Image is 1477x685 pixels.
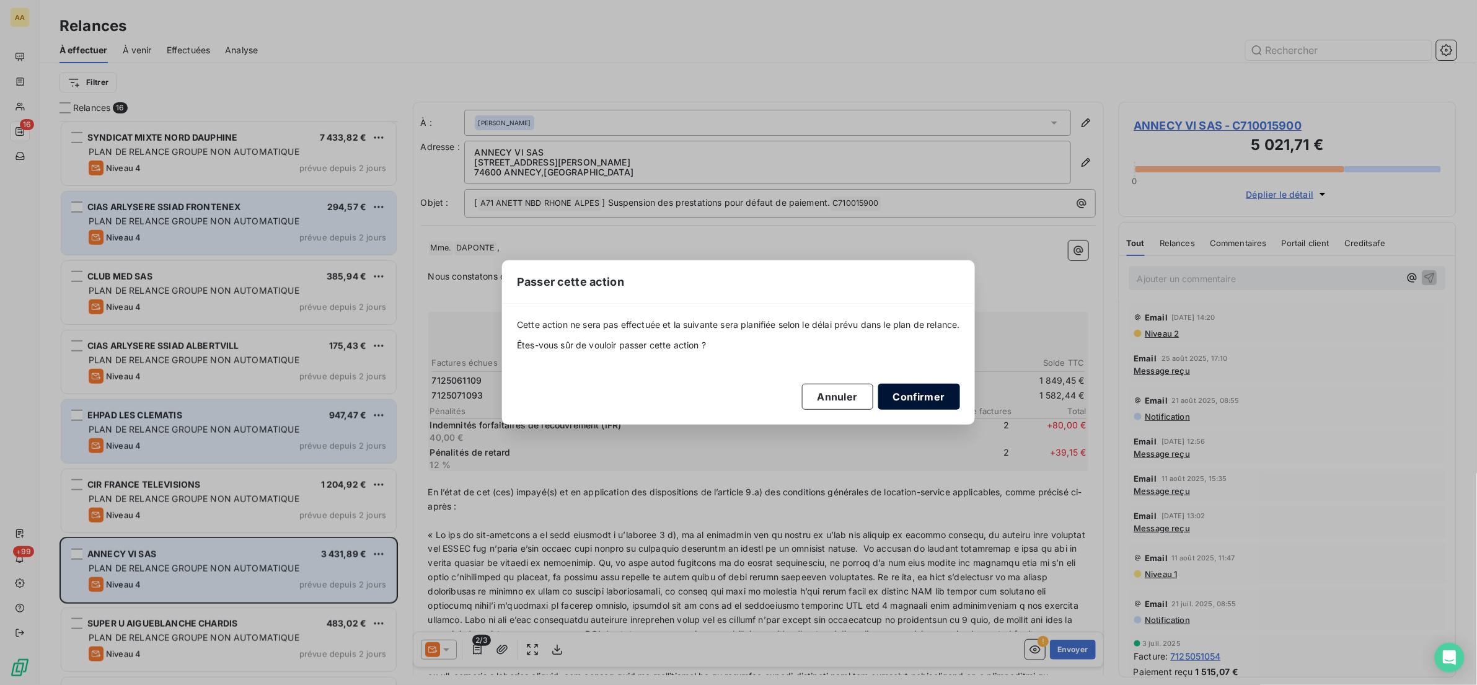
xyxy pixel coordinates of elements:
[1435,643,1465,673] div: Open Intercom Messenger
[517,273,624,290] span: Passer cette action
[878,384,960,410] button: Confirmer
[517,319,960,331] span: Cette action ne sera pas effectuée et la suivante sera planifiée selon le délai prévu dans le pla...
[802,384,873,410] button: Annuler
[517,339,960,351] span: Êtes-vous sûr de vouloir passer cette action ?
